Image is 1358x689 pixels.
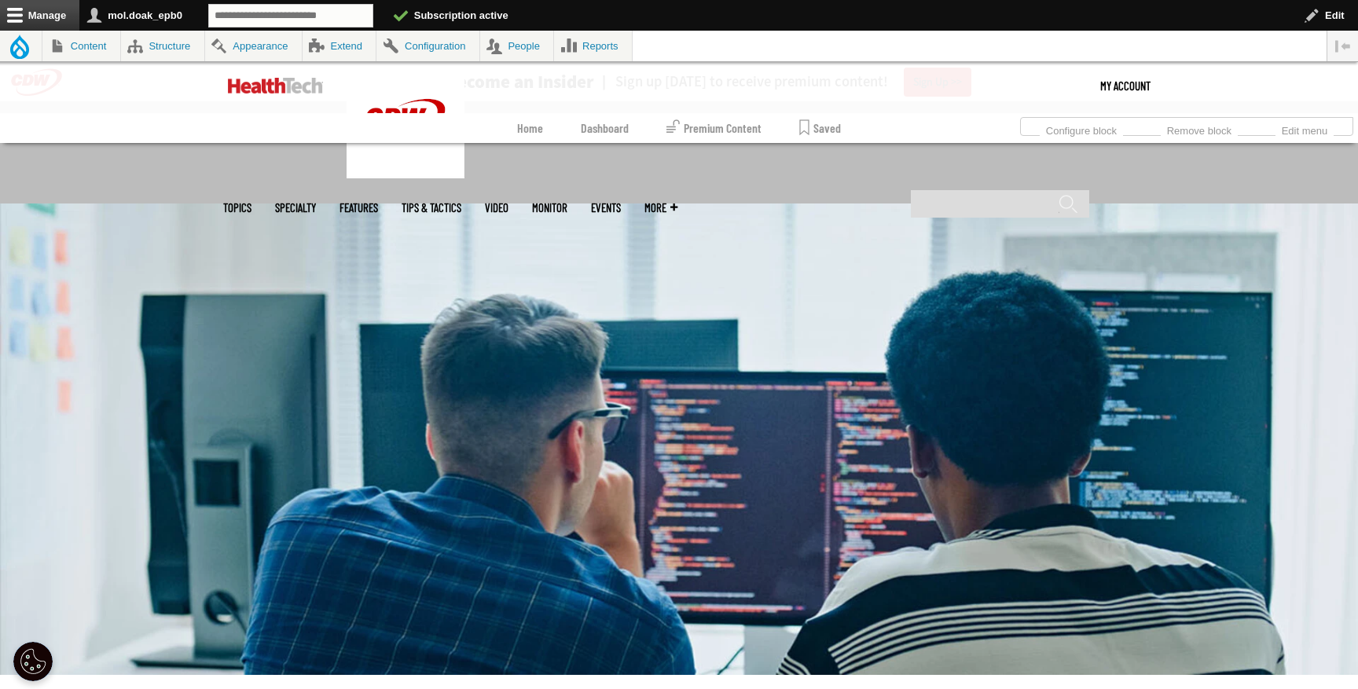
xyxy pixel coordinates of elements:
a: Content [42,31,120,61]
a: People [480,31,554,61]
a: Dashboard [581,113,629,143]
a: CDW [347,166,464,182]
img: Home [228,78,323,93]
img: Home [347,62,464,178]
div: Cookie Settings [13,642,53,681]
a: MonITor [532,202,567,214]
button: Vertical orientation [1327,31,1358,61]
a: Extend [303,31,376,61]
a: Premium Content [666,113,762,143]
span: Topics [223,202,251,214]
a: Tips & Tactics [402,202,461,214]
a: Configure block [1040,120,1123,137]
a: Configuration [376,31,479,61]
a: Events [591,202,621,214]
a: Appearance [205,31,302,61]
a: Features [339,202,378,214]
a: Remove block [1161,120,1238,137]
a: Structure [121,31,204,61]
button: Open Preferences [13,642,53,681]
a: Home [517,113,543,143]
div: User menu [1100,62,1151,109]
a: Saved [799,113,841,143]
a: Reports [554,31,632,61]
a: Edit menu [1275,120,1334,137]
a: My Account [1100,62,1151,109]
span: More [644,202,677,214]
span: Specialty [275,202,316,214]
a: Video [485,202,508,214]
